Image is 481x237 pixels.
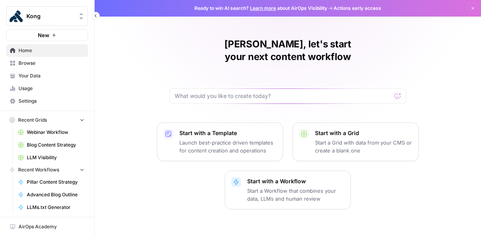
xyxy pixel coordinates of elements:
span: Recent Grids [18,117,47,124]
span: LLM Visibility [27,154,84,161]
span: Recent Workflows [18,166,59,173]
a: Blog Content Strategy [15,139,88,151]
p: Start with a Template [179,129,276,137]
a: Pillar Content Strategy [15,176,88,188]
span: Kong [26,12,74,20]
img: Kong Logo [9,9,23,23]
span: Actions early access [334,5,381,12]
p: Start with a Grid [315,129,412,137]
span: Settings [19,98,84,105]
a: Home [6,44,88,57]
span: Your Data [19,72,84,79]
a: Learn more [250,5,276,11]
button: Workspace: Kong [6,6,88,26]
a: Advanced Blog Outline [15,188,88,201]
span: Home [19,47,84,54]
button: Recent Workflows [6,164,88,176]
a: Your Data [6,70,88,82]
span: Usage [19,85,84,92]
button: Start with a WorkflowStart a Workflow that combines your data, LLMs and human review [225,171,351,209]
h1: [PERSON_NAME], let's start your next content workflow [170,38,406,63]
p: Start a Grid with data from your CMS or create a blank one [315,139,412,154]
a: Usage [6,82,88,95]
input: What would you like to create today? [175,92,392,100]
a: Settings [6,95,88,107]
a: AirOps Academy [6,220,88,233]
span: New [38,31,49,39]
span: Webinar Workflow [27,129,84,136]
span: Browse [19,60,84,67]
span: AirOps Academy [19,223,84,230]
button: New [6,29,88,41]
p: Start a Workflow that combines your data, LLMs and human review [247,187,344,203]
span: Blog Content Strategy [27,141,84,149]
a: Webinar Workflow [15,126,88,139]
a: Browse [6,57,88,70]
p: Launch best-practice driven templates for content creation and operations [179,139,276,154]
button: Start with a GridStart a Grid with data from your CMS or create a blank one [293,122,419,161]
button: Start with a TemplateLaunch best-practice driven templates for content creation and operations [157,122,283,161]
a: LLMs.txt Generator [15,201,88,214]
span: Pillar Content Strategy [27,179,84,186]
span: LLMs.txt Generator [27,204,84,211]
button: Recent Grids [6,114,88,126]
a: LLM Visibility [15,151,88,164]
span: Ready to win AI search? about AirOps Visibility [194,5,327,12]
span: Advanced Blog Outline [27,191,84,198]
p: Start with a Workflow [247,177,344,185]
